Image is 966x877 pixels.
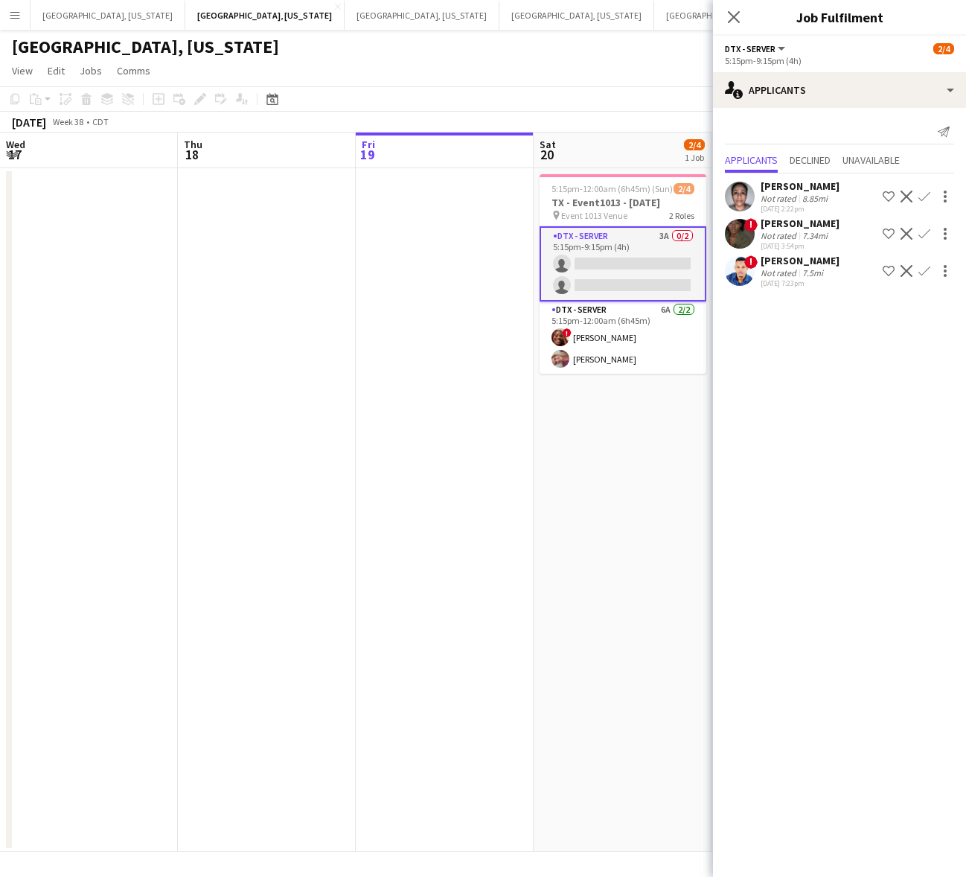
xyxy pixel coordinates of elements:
[31,1,185,30] button: [GEOGRAPHIC_DATA], [US_STATE]
[551,183,673,194] span: 5:15pm-12:00am (6h45m) (Sun)
[499,1,654,30] button: [GEOGRAPHIC_DATA], [US_STATE]
[561,210,627,221] span: Event 1013 Venue
[799,193,831,204] div: 8.85mi
[540,174,706,374] app-job-card: 5:15pm-12:00am (6h45m) (Sun)2/4TX - Event1013 - [DATE] Event 1013 Venue2 RolesDTX - Server3A0/25:...
[674,183,694,194] span: 2/4
[74,61,108,80] a: Jobs
[761,204,839,214] div: [DATE] 2:22pm
[362,138,375,151] span: Fri
[761,230,799,241] div: Not rated
[725,43,775,54] span: DTX - Server
[725,55,954,66] div: 5:15pm-9:15pm (4h)
[744,218,758,232] span: !
[42,61,71,80] a: Edit
[111,61,156,80] a: Comms
[933,43,954,54] span: 2/4
[12,115,46,130] div: [DATE]
[725,155,778,165] span: Applicants
[80,64,102,77] span: Jobs
[117,64,150,77] span: Comms
[6,61,39,80] a: View
[669,210,694,221] span: 2 Roles
[184,138,202,151] span: Thu
[799,230,831,241] div: 7.34mi
[563,328,572,337] span: !
[685,152,704,163] div: 1 Job
[12,36,279,58] h1: [GEOGRAPHIC_DATA], [US_STATE]
[6,138,25,151] span: Wed
[49,116,86,127] span: Week 38
[790,155,831,165] span: Declined
[537,146,556,163] span: 20
[713,72,966,108] div: Applicants
[12,64,33,77] span: View
[540,196,706,209] h3: TX - Event1013 - [DATE]
[761,278,839,288] div: [DATE] 7:23pm
[540,302,706,374] app-card-role: DTX - Server6A2/25:15pm-12:00am (6h45m)![PERSON_NAME][PERSON_NAME]
[684,139,705,150] span: 2/4
[4,146,25,163] span: 17
[92,116,109,127] div: CDT
[48,64,65,77] span: Edit
[761,179,839,193] div: [PERSON_NAME]
[799,267,826,278] div: 7.5mi
[359,146,375,163] span: 19
[182,146,202,163] span: 18
[761,267,799,278] div: Not rated
[761,193,799,204] div: Not rated
[761,241,839,251] div: [DATE] 3:54pm
[540,138,556,151] span: Sat
[761,217,839,230] div: [PERSON_NAME]
[725,43,787,54] button: DTX - Server
[744,255,758,269] span: !
[761,254,839,267] div: [PERSON_NAME]
[654,1,809,30] button: [GEOGRAPHIC_DATA], [US_STATE]
[713,7,966,27] h3: Job Fulfilment
[540,226,706,302] app-card-role: DTX - Server3A0/25:15pm-9:15pm (4h)
[185,1,345,30] button: [GEOGRAPHIC_DATA], [US_STATE]
[842,155,900,165] span: Unavailable
[345,1,499,30] button: [GEOGRAPHIC_DATA], [US_STATE]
